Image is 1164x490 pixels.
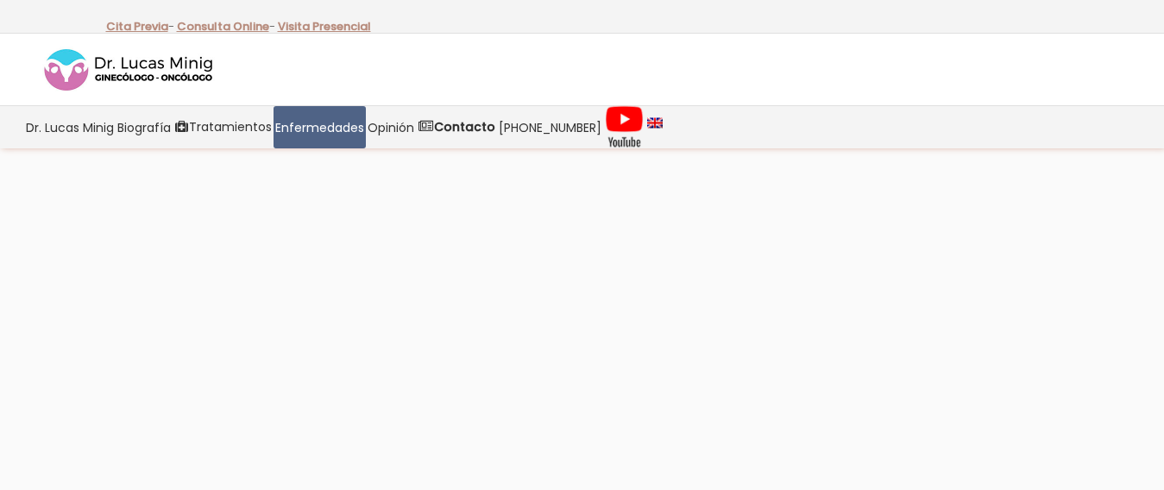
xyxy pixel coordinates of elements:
[24,106,116,148] a: Dr. Lucas Minig
[497,106,603,148] a: [PHONE_NUMBER]
[117,117,171,137] span: Biografía
[173,106,274,148] a: Tratamientos
[647,117,663,128] img: language english
[499,117,601,137] span: [PHONE_NUMBER]
[26,117,114,137] span: Dr. Lucas Minig
[366,106,416,148] a: Opinión
[274,106,366,148] a: Enfermedades
[116,106,173,148] a: Biografía
[416,106,497,148] a: Contacto
[434,118,495,135] strong: Contacto
[189,117,272,137] span: Tratamientos
[645,106,664,148] a: language english
[275,117,364,137] span: Enfermedades
[605,105,644,148] img: Videos Youtube Ginecología
[106,18,168,35] a: Cita Previa
[603,106,645,148] a: Videos Youtube Ginecología
[177,16,275,38] p: -
[106,16,174,38] p: -
[177,18,269,35] a: Consulta Online
[368,117,414,137] span: Opinión
[278,18,371,35] a: Visita Presencial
